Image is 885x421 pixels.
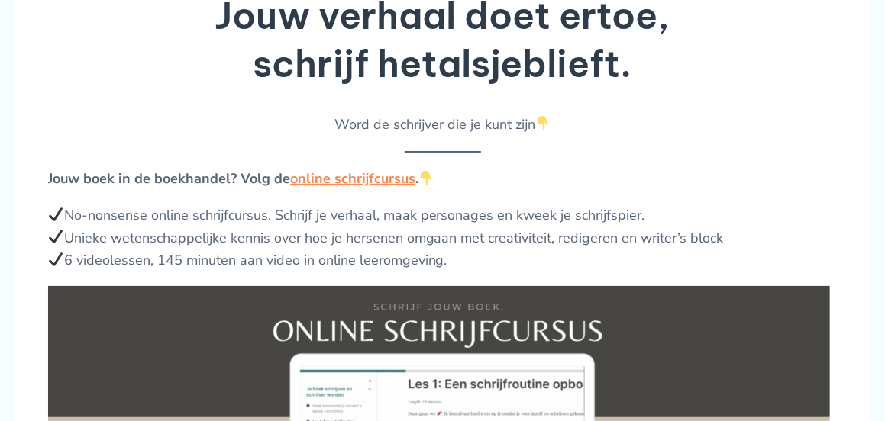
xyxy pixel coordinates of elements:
img: ✔️ [49,230,63,243]
p: Word de schrijver die je kunt zijn [48,114,837,137]
a: online schrijfcursus [290,169,415,188]
img: 👇 [536,116,550,130]
strong: schrijf het [254,40,438,87]
p: No-nonsense online schrijfcursus. Schrijf je verhaal, maak personages en kweek je schrijfspier. U... [48,204,837,272]
strong: Jouw boek in de boekhandel? Volg de . [48,169,418,188]
img: ✔️ [49,207,63,221]
img: 👇 [419,171,433,185]
img: ✔️ [49,252,63,266]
